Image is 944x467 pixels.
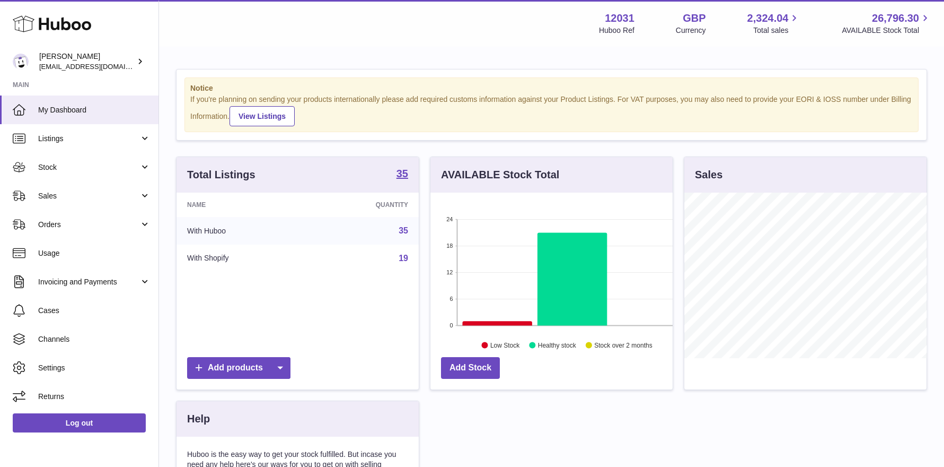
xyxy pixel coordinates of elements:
th: Quantity [307,193,419,217]
span: Returns [38,392,151,402]
span: [EMAIL_ADDRESS][DOMAIN_NAME] [39,62,156,71]
span: Settings [38,363,151,373]
span: Stock [38,162,139,172]
text: Low Stock [490,341,520,349]
span: Sales [38,191,139,201]
h3: Sales [695,168,722,182]
strong: GBP [683,11,705,25]
td: With Huboo [177,217,307,245]
td: With Shopify [177,245,307,272]
span: Invoicing and Payments [38,277,139,287]
span: My Dashboard [38,105,151,115]
th: Name [177,193,307,217]
span: Channels [38,334,151,344]
span: Listings [38,134,139,144]
span: Usage [38,248,151,258]
strong: 35 [396,168,408,179]
div: Huboo Ref [599,25,634,36]
text: Healthy stock [538,341,577,349]
text: 18 [446,243,453,249]
h3: Total Listings [187,168,255,182]
span: Total sales [753,25,800,36]
strong: Notice [190,83,913,93]
span: 2,324.04 [747,11,789,25]
a: 2,324.04 Total sales [747,11,801,36]
span: Cases [38,306,151,316]
a: 35 [396,168,408,181]
a: Add products [187,357,290,379]
h3: AVAILABLE Stock Total [441,168,559,182]
span: 26,796.30 [872,11,919,25]
text: 24 [446,216,453,222]
a: Add Stock [441,357,500,379]
a: 19 [399,254,408,263]
text: 0 [449,322,453,328]
div: If you're planning on sending your products internationally please add required customs informati... [190,94,913,126]
a: Log out [13,413,146,433]
a: 35 [399,226,408,235]
text: Stock over 2 months [594,341,652,349]
div: [PERSON_NAME] [39,51,135,72]
span: Orders [38,220,139,230]
text: 12 [446,269,453,275]
img: admin@makewellforyou.com [13,54,29,70]
a: View Listings [230,106,295,126]
text: 6 [449,296,453,302]
strong: 12031 [605,11,634,25]
a: 26,796.30 AVAILABLE Stock Total [842,11,931,36]
span: AVAILABLE Stock Total [842,25,931,36]
div: Currency [676,25,706,36]
h3: Help [187,412,210,426]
